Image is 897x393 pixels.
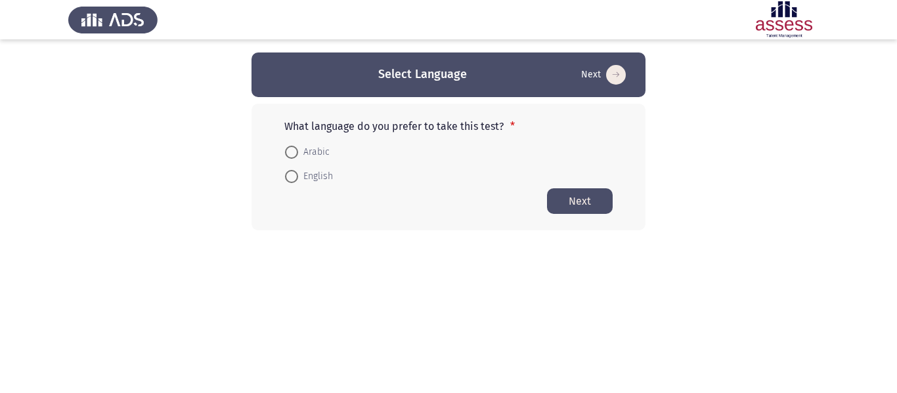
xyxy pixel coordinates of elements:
[68,1,158,38] img: Assess Talent Management logo
[298,144,330,160] span: Arabic
[298,169,333,184] span: English
[577,64,630,85] button: Start assessment
[739,1,829,38] img: Assessment logo of ASSESS Focus 4 Module Assessment (EN/AR) (Basic - IB)
[547,188,613,214] button: Start assessment
[378,66,467,83] h3: Select Language
[284,120,613,133] p: What language do you prefer to take this test?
